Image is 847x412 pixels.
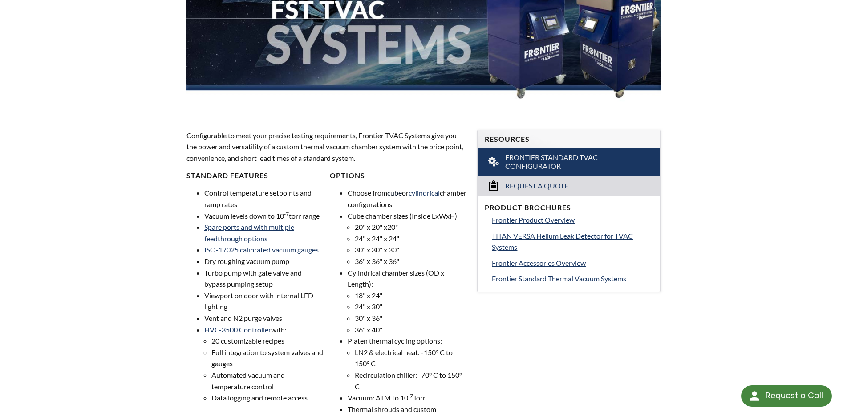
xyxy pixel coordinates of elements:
[492,274,626,283] span: Frontier Standard Thermal Vacuum Systems
[355,221,466,233] li: 20" x 20" x20"
[478,148,660,176] a: Frontier Standard TVAC Configurator
[204,223,294,243] a: Spare ports and with multiple feedthrough options
[766,385,823,406] div: Request a Call
[492,232,633,252] span: TITAN VERSA Helium Leak Detector for TVAC Systems
[492,273,653,284] a: Frontier Standard Thermal Vacuum Systems
[284,211,289,217] sup: -7
[348,210,466,267] li: Cube chamber sizes (Inside LxWxH):
[348,187,466,210] li: Choose from or chamber configurations
[492,214,653,226] a: Frontier Product Overview
[186,130,467,164] p: Configurable to meet your precise testing requirements, Frontier TVAC Systems give you the power ...
[348,392,466,404] li: Vacuum: ATM to 10 Torr
[478,176,660,196] a: Request a Quote
[211,392,323,404] li: Data logging and remote access
[355,347,466,369] li: LN2 & electrical heat: -150° C to 150° C
[485,203,653,212] h4: Product Brochures
[355,324,466,336] li: 36" x 40"
[204,324,323,404] li: with:
[204,290,323,312] li: Viewport on door with internal LED lighting
[204,187,323,210] li: Control temperature setpoints and ramp rates
[204,256,323,267] li: Dry roughing vacuum pump
[355,290,466,301] li: 18" x 24"
[492,230,653,253] a: TITAN VERSA Helium Leak Detector for TVAC Systems
[211,347,323,369] li: Full integration to system valves and gauges
[505,181,568,191] span: Request a Quote
[741,385,832,407] div: Request a Call
[186,171,323,180] h4: Standard Features
[409,188,440,197] a: cylindrical
[204,210,323,222] li: Vacuum levels down to 10 torr range
[492,259,586,267] span: Frontier Accessories Overview
[330,171,466,180] h4: Options
[492,216,575,224] span: Frontier Product Overview
[348,335,466,392] li: Platen thermal cycling options:
[747,389,762,403] img: round button
[355,233,466,244] li: 24" x 24" x 24"
[355,256,466,267] li: 36" x 36" x 36"
[204,325,271,334] a: HVC-3500 Controller
[505,153,634,172] span: Frontier Standard TVAC Configurator
[204,267,323,290] li: Turbo pump with gate valve and bypass pumping setup
[204,312,323,324] li: Vent and N2 purge valves
[387,188,402,197] a: cube
[355,369,466,392] li: Recirculation chiller: -70° C to 150° C
[348,267,466,336] li: Cylindrical chamber sizes (OD x Length):
[355,301,466,312] li: 24" x 30"
[204,245,319,254] a: ISO-17025 calibrated vacuum gauges
[355,312,466,324] li: 30" x 36"
[211,335,323,347] li: 20 customizable recipes
[355,244,466,256] li: 30" x 30" x 30"
[492,257,653,269] a: Frontier Accessories Overview
[211,369,323,392] li: Automated vacuum and temperature control
[408,392,413,399] sup: -7
[485,135,653,144] h4: Resources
